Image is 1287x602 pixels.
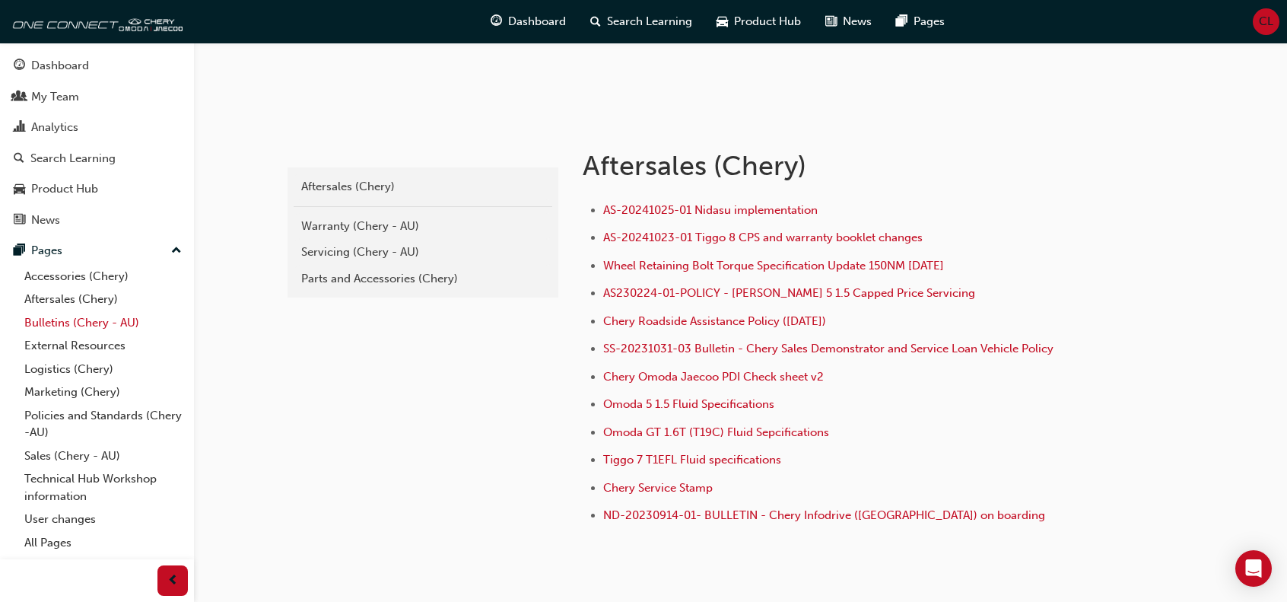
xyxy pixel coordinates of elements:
a: Chery Roadside Assistance Policy ([DATE]) [603,314,826,328]
h1: Aftersales (Chery) [583,149,1082,183]
a: search-iconSearch Learning [578,6,704,37]
div: Pages [31,242,62,260]
div: News [31,212,60,229]
a: Wheel Retaining Bolt Torque Specification Update 150NM [DATE] [603,259,944,272]
div: Product Hub [31,180,98,198]
a: All Pages [18,531,188,555]
a: AS-20241025-01 Nidasu implementation [603,203,818,217]
a: car-iconProduct Hub [704,6,813,37]
a: Analytics [6,113,188,142]
div: Open Intercom Messenger [1235,550,1272,587]
a: news-iconNews [813,6,884,37]
a: Dashboard [6,52,188,80]
a: Warranty (Chery - AU) [294,213,552,240]
a: Chery Service Stamp [603,481,713,495]
div: Warranty (Chery - AU) [301,218,545,235]
a: Product Hub [6,175,188,203]
button: DashboardMy TeamAnalyticsSearch LearningProduct HubNews [6,49,188,237]
a: Technical Hub Workshop information [18,467,188,508]
a: AS230224-01-POLICY - [PERSON_NAME] 5 1.5 Capped Price Servicing [603,286,975,300]
a: Servicing (Chery - AU) [294,239,552,266]
div: Servicing (Chery - AU) [301,244,545,261]
div: My Team [31,88,79,106]
a: SS-20231031-03 Bulletin - Chery Sales Demonstrator and Service Loan Vehicle Policy [603,342,1053,355]
span: Dashboard [508,13,566,30]
a: Sales (Chery - AU) [18,444,188,468]
a: Parts and Accessories (Chery) [294,266,552,292]
a: Search Learning [6,145,188,173]
span: News [843,13,872,30]
a: News [6,206,188,234]
a: User changes [18,508,188,531]
a: Omoda 5 1.5 Fluid Specifications [603,397,774,411]
a: External Resources [18,334,188,358]
span: car-icon [717,12,728,31]
a: Aftersales (Chery) [18,288,188,311]
a: Policies and Standards (Chery -AU) [18,404,188,444]
span: pages-icon [14,244,25,258]
div: Aftersales (Chery) [301,178,545,196]
span: prev-icon [167,572,179,591]
button: Pages [6,237,188,265]
span: people-icon [14,91,25,104]
span: Pages [914,13,945,30]
a: ND-20230914-01- BULLETIN - Chery Infodrive ([GEOGRAPHIC_DATA]) on boarding [603,508,1045,522]
span: chart-icon [14,121,25,135]
a: Omoda GT 1.6T (T19C) Fluid Sepcifications [603,425,829,439]
a: My Team [6,83,188,111]
a: pages-iconPages [884,6,957,37]
span: news-icon [825,12,837,31]
div: Dashboard [31,57,89,75]
span: up-icon [171,241,182,261]
div: Parts and Accessories (Chery) [301,270,545,288]
div: Analytics [31,119,78,136]
div: Search Learning [30,150,116,167]
span: CL [1259,13,1273,30]
span: guage-icon [491,12,502,31]
a: Tiggo 7 T1EFL Fluid specifications [603,453,781,467]
span: search-icon [590,12,601,31]
a: Logistics (Chery) [18,358,188,381]
a: Accessories (Chery) [18,265,188,288]
span: news-icon [14,214,25,228]
span: guage-icon [14,59,25,73]
a: guage-iconDashboard [478,6,578,37]
a: Bulletins (Chery - AU) [18,311,188,335]
button: CL [1253,8,1279,35]
img: oneconnect [8,6,183,37]
span: car-icon [14,183,25,196]
a: Aftersales (Chery) [294,174,552,200]
span: Product Hub [734,13,801,30]
a: AS-20241023-01 Tiggo 8 CPS and warranty booklet changes [603,231,923,244]
span: Search Learning [607,13,692,30]
span: pages-icon [896,12,907,31]
a: Chery Omoda Jaecoo PDI Check sheet v2 [603,370,824,384]
span: search-icon [14,152,24,166]
a: Marketing (Chery) [18,381,188,404]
